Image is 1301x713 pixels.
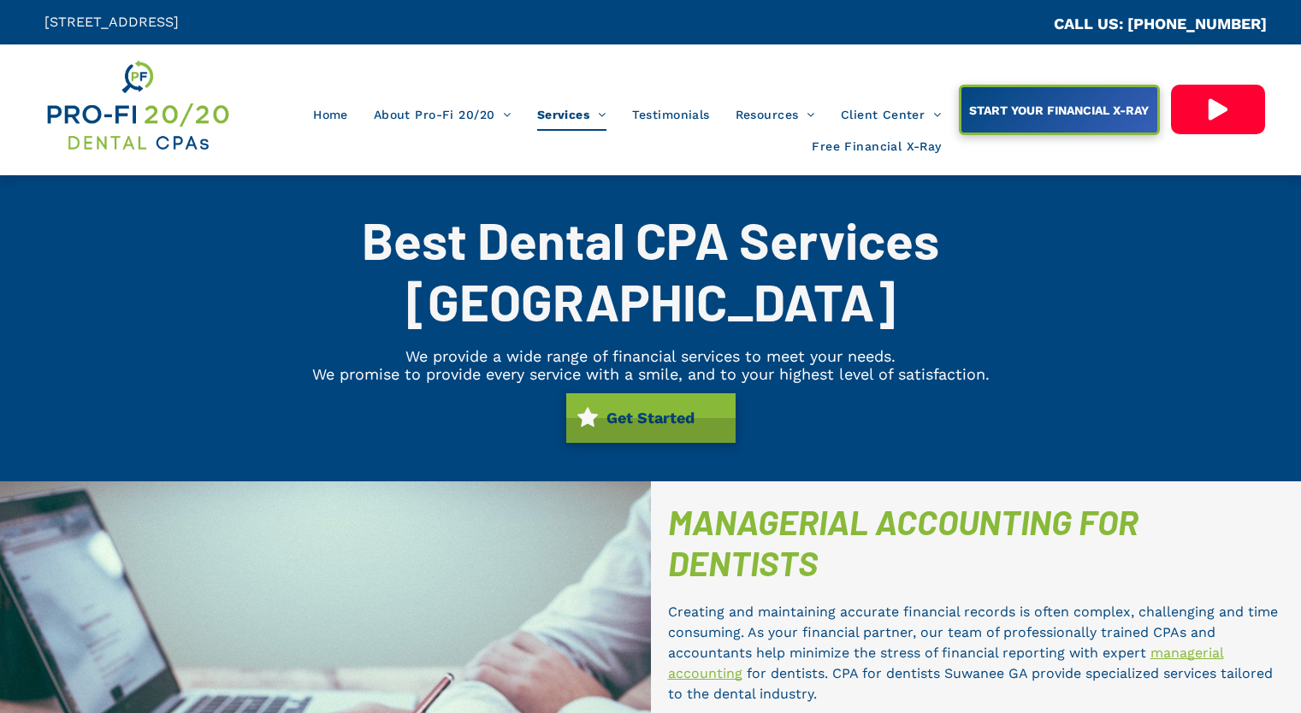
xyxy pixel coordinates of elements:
span: We promise to provide every service with a smile, and to your highest level of satisfaction. [312,365,990,383]
a: Get Started [566,393,736,443]
a: Resources [723,98,828,131]
span: START YOUR FINANCIAL X-RAY [963,95,1155,126]
a: Home [300,98,361,131]
span: We provide a wide range of financial services to meet your needs. [405,347,896,365]
span: Best Dental CPA Services [GEOGRAPHIC_DATA] [362,209,939,332]
a: Testimonials [619,98,723,131]
span: [STREET_ADDRESS] [44,14,179,30]
span: Get Started [600,400,701,435]
a: Free Financial X-Ray [799,131,954,163]
a: Services [524,98,619,131]
a: START YOUR FINANCIAL X-RAY [959,85,1160,135]
span: for dentists. CPA for dentists Suwanee GA provide specialized services tailored to the dental ind... [668,665,1273,702]
a: About Pro-Fi 20/20 [361,98,524,131]
span: CA::CALLC [981,16,1054,32]
img: Get Dental CPA Consulting, Bookkeeping, & Bank Loans [44,57,230,154]
a: CALL US: [PHONE_NUMBER] [1054,15,1267,32]
a: Client Center [828,98,955,131]
span: Creating and maintaining accurate financial records is often complex, challenging and time consum... [668,604,1278,661]
span: MANAGERIAL ACCOUNTING FOR DENTISTS [668,501,1138,583]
